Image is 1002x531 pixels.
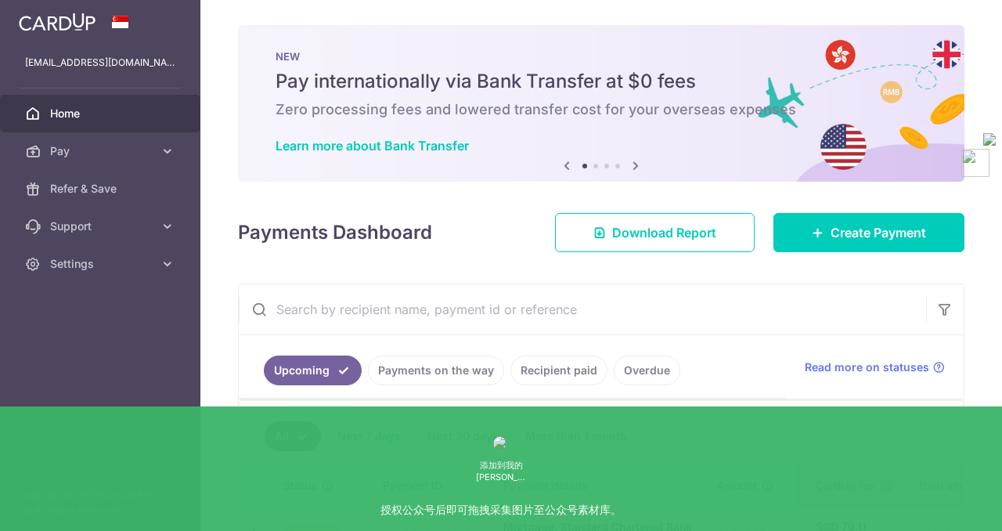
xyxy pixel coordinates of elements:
h6: Zero processing fees and lowered transfer cost for your overseas expenses [276,100,927,119]
span: Pay [50,143,153,159]
img: Bank transfer banner [238,25,964,182]
p: NEW [276,50,927,63]
h4: Payments Dashboard [238,219,432,247]
a: Recipient paid [510,356,607,385]
p: [EMAIL_ADDRESS][DOMAIN_NAME] [25,55,175,70]
a: Payments on the way [368,356,504,385]
a: Download Report [555,213,755,252]
span: Read more on statuses [805,359,929,375]
span: Create Payment [831,223,926,242]
iframe: 打开一个小组件，您可以在其中找到更多信息 [905,484,986,523]
span: Home [50,106,153,121]
span: Refer & Save [50,181,153,197]
a: Upcoming [264,356,362,385]
span: Settings [50,256,153,272]
a: Read more on statuses [805,359,945,375]
a: Create Payment [773,213,964,252]
span: Support [50,219,153,234]
img: CardUp [19,13,96,31]
h5: Pay internationally via Bank Transfer at $0 fees [276,69,927,94]
a: Learn more about Bank Transfer [276,138,469,154]
input: Search by recipient name, payment id or reference [239,284,926,334]
a: Overdue [614,356,680,385]
span: Download Report [612,223,716,242]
